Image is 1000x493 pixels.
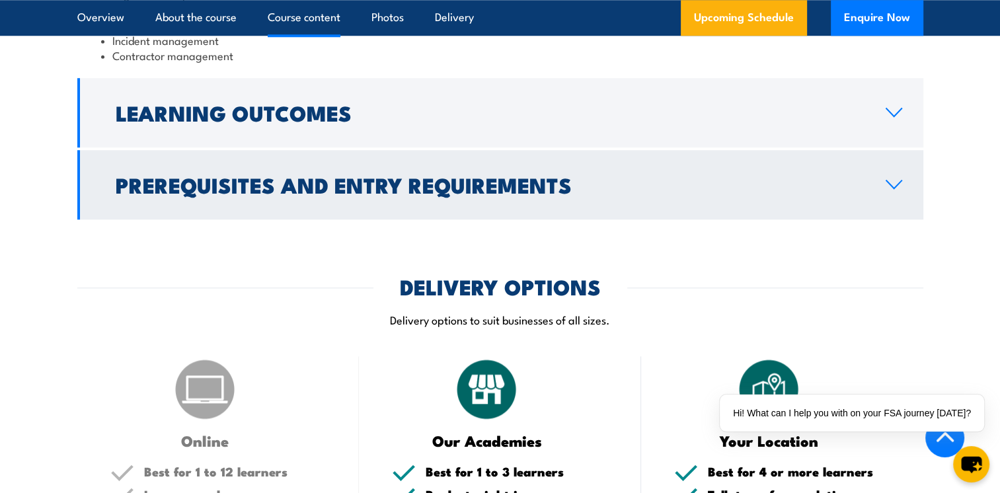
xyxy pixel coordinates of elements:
h3: Online [110,433,300,448]
a: Learning Outcomes [77,78,923,147]
h5: Best for 1 to 3 learners [426,465,608,478]
p: Delivery options to suit businesses of all sizes. [77,312,923,327]
h2: Prerequisites and Entry Requirements [116,175,865,194]
a: Prerequisites and Entry Requirements [77,150,923,219]
h3: Our Academies [392,433,582,448]
h2: DELIVERY OPTIONS [400,277,601,295]
h5: Best for 1 to 12 learners [144,465,327,478]
h3: Your Location [674,433,864,448]
li: Incident management [101,32,900,48]
h5: Best for 4 or more learners [708,465,890,478]
div: Hi! What can I help you with on your FSA journey [DATE]? [720,395,984,432]
li: Contractor management [101,48,900,63]
h2: Learning Outcomes [116,103,865,122]
button: chat-button [953,446,989,482]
